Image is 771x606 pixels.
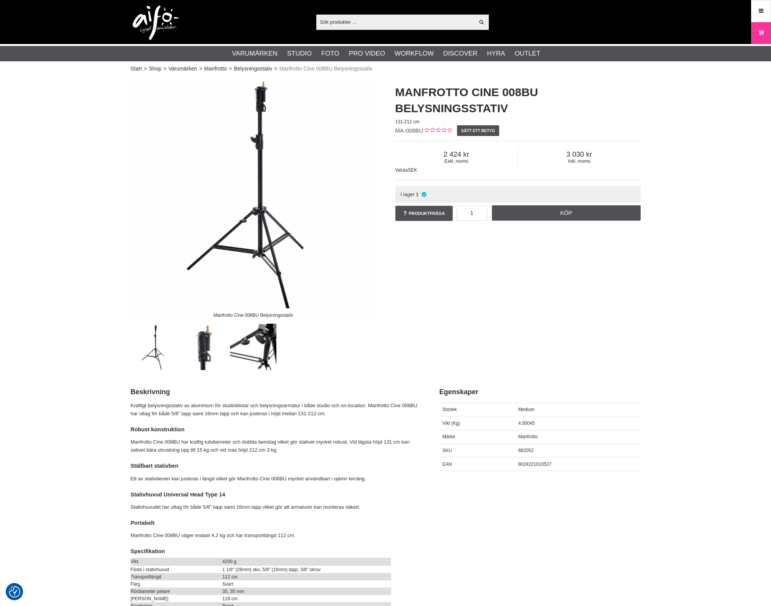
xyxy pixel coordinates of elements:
a: Manfrotto [204,65,227,73]
button: Samtyckesinställningar [9,585,20,599]
span: Fäste i stativhuvud [131,567,169,572]
span: MA-008BU [395,127,423,134]
span: Storlek [442,407,457,412]
img: Manfrotto Cine 008BU Belysningsstativ [131,324,178,370]
td: Svart [222,580,391,588]
span: Ett av stativbenen kan justeras i längd vilket gör Manfrotto Cine 008BU mycket användbart i ojämn... [131,476,366,482]
h2: Egenskaper [439,387,641,397]
a: Varumärken [168,65,197,73]
h4: Robust konstruktion [131,426,420,433]
input: Sök produkter ... [316,16,475,28]
span: 3 030 [518,150,641,159]
span: Kraftigt belysningsstativ av aluminium för studioblixtar och belysningsarmatur i både studio och ... [131,403,418,416]
span: Stativhuvudet har uttag för både 5/8" tapp samt 16mm tapp vilket gör att armaturer kan monteras s... [131,504,360,510]
span: Exkl. moms [395,159,518,164]
span: 1 1/8″ (28mm) sko, 5/8″ (16mm) tapp, 3/8″ skruv [222,567,321,572]
a: Hyra [487,49,505,59]
span: 4.50045 [518,421,535,426]
span: 2 424 [395,150,518,159]
span: > [199,65,202,73]
span: SKU [442,448,452,453]
span: > [274,65,277,73]
span: 1 [416,192,419,197]
img: Manfrotto Cine 008BU Belysningsstativ [131,77,376,322]
h2: Beskrivning [131,387,420,397]
span: Manfrotto Cine 008BU väger endast 4,2 kg och har transportlängd 112 cm. [131,532,297,538]
a: Pro Video [349,49,385,59]
span: EAN [442,462,452,467]
span: Inkl. moms [518,159,641,164]
h4: Stativhuvud Universal Head Type 14 [131,491,420,498]
span: > [229,65,232,73]
span: Transportlängd [131,574,161,580]
td: 118 cm [222,595,391,602]
img: Revisit consent button [9,586,20,598]
div: Kundbetyg: 0 [423,127,452,135]
span: I lager [400,192,414,197]
span: [PERSON_NAME] [131,596,169,601]
span: Märke [442,434,455,439]
span: Manfrotto Cine 008BU har kraftig tubdiameter och dubbla benstag vilket gör stativet mycket robust... [131,439,409,453]
div: Manfrotto Cine 008BU Belysningsstativ [207,308,299,322]
span: Manfrotto [518,434,538,439]
a: Studio [287,49,312,59]
span: > [144,65,147,73]
span: 131-212 cm [395,119,419,124]
span: Valuta [395,167,408,173]
td: Vikt [131,558,223,566]
a: Start [131,65,142,73]
h1: Manfrotto Cine 008BU Belysningsstativ [395,84,641,116]
img: Ställbart stativben för justering i ojämn terräng [230,324,276,370]
span: SEK [408,167,417,173]
a: Discover [443,49,477,59]
a: Köp [492,205,641,221]
a: Shop [149,65,161,73]
td: 112 cm [222,573,391,580]
h4: Portabelt [131,519,420,527]
img: logo.png [133,6,179,40]
a: Outlet [515,49,540,59]
a: Foto [321,49,339,59]
span: Manfrotto Cine 008BU Belysningsstativ [279,65,372,73]
h4: Specifikation [131,547,420,555]
a: Sätt ett betyg [457,125,500,136]
a: Workflow [395,49,434,59]
a: Belysningsstativ [234,65,272,73]
span: Vikt (Kg) [442,421,460,426]
span: 682052 [518,448,534,453]
img: Dubbla fästen för armaturer [181,324,227,370]
span: 35, 30 mm [222,589,244,594]
a: Varumärken [232,49,278,59]
td: Färg [131,580,223,588]
i: I lager [421,192,427,197]
span: 8024221010527 [518,462,552,467]
a: Produktfråga [395,206,453,221]
span: > [163,65,166,73]
span: Rördiameter pelare [131,589,170,594]
td: 4200 g [222,558,391,566]
h4: Ställbart stativben [131,462,420,470]
span: Medium [518,407,535,412]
